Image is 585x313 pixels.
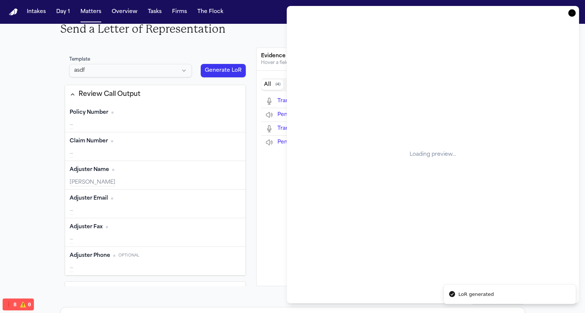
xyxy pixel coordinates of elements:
div: LOR Fields [79,286,112,296]
span: Policy Number [70,109,108,116]
span: — [70,237,73,242]
button: Firms [169,5,190,19]
span: Pending Digest [277,139,318,145]
button: Open Transcript: Request to Travis County Sheriff's Office for Police Report (Paul Maldonado, 8/1... [277,97,515,105]
a: Home [9,9,18,16]
span: — [70,208,73,214]
div: Hover a field on the left to jump here [261,60,520,66]
button: Overview [109,5,140,19]
div: Review Call Output [79,90,140,99]
div: Claim Number (required) [65,132,246,161]
img: Finch Logo [9,9,18,16]
span: ( 4 ) [276,82,280,87]
div: Evidence & Documents [261,52,520,60]
button: Matters [77,5,104,19]
span: — [70,122,73,128]
div: [PERSON_NAME] [70,179,241,186]
button: The Flock [194,5,226,19]
div: LoR generated [458,291,494,298]
span: No citation [111,140,113,142]
div: Policy Number (required) [65,104,246,132]
button: Open Pending Digest [277,111,318,119]
button: Open Pending Digest [277,139,318,146]
span: Adjuster Fax [70,223,103,231]
span: Optional [118,253,140,258]
span: — [70,265,73,271]
button: Related documents [283,80,319,90]
span: Adjuster Name [70,166,109,174]
span: No citation [111,197,113,200]
button: Tasks [145,5,165,19]
span: Transcript: Request to Travis County Sheriff's Office for Police Report (Paul Maldonado, 8/14/2025) [277,98,533,104]
button: LOR Fields [65,282,246,300]
span: Transcript: Inquiry to Austin Police Department Regarding Police Report [277,126,469,131]
div: Document browser [261,75,520,149]
span: — [70,151,73,156]
button: Intakes [24,5,49,19]
div: Template [69,57,192,62]
div: Loading preview… [296,15,570,294]
h2: Send a Letter of Representation [60,22,226,36]
button: Select LoR template [69,64,192,77]
button: All documents [261,80,283,90]
div: Adjuster Name (required) [65,161,246,190]
div: Adjuster Fax (required) [65,218,246,247]
button: Open Transcript: Inquiry to Austin Police Department Regarding Police Report [277,125,469,132]
span: No citation [112,169,114,171]
span: Adjuster Phone [70,252,110,259]
span: Pending Digest [277,112,318,117]
button: Day 1 [53,5,73,19]
div: Adjuster Phone (optional) [65,247,246,275]
button: Review Call Output [65,85,246,104]
div: Adjuster Email (required) [65,190,246,218]
span: No citation [106,226,108,228]
span: No citation [113,255,115,257]
span: Adjuster Email [70,195,108,202]
span: No citation [111,112,114,114]
button: Generate LoR [201,64,246,77]
span: Claim Number [70,138,108,145]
